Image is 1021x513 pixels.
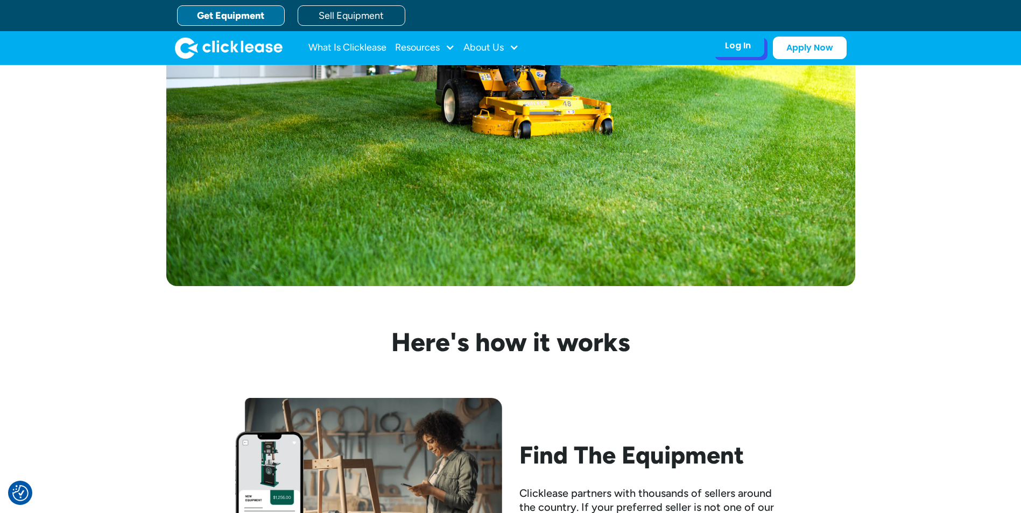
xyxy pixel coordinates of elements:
[519,441,786,469] h2: Find The Equipment
[175,37,283,59] a: home
[12,485,29,501] img: Revisit consent button
[175,37,283,59] img: Clicklease logo
[463,37,519,59] div: About Us
[235,329,786,355] h3: Here's how it works
[725,40,751,51] div: Log In
[298,5,405,26] a: Sell Equipment
[177,5,285,26] a: Get Equipment
[12,485,29,501] button: Consent Preferences
[773,37,847,59] a: Apply Now
[395,37,455,59] div: Resources
[308,37,386,59] a: What Is Clicklease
